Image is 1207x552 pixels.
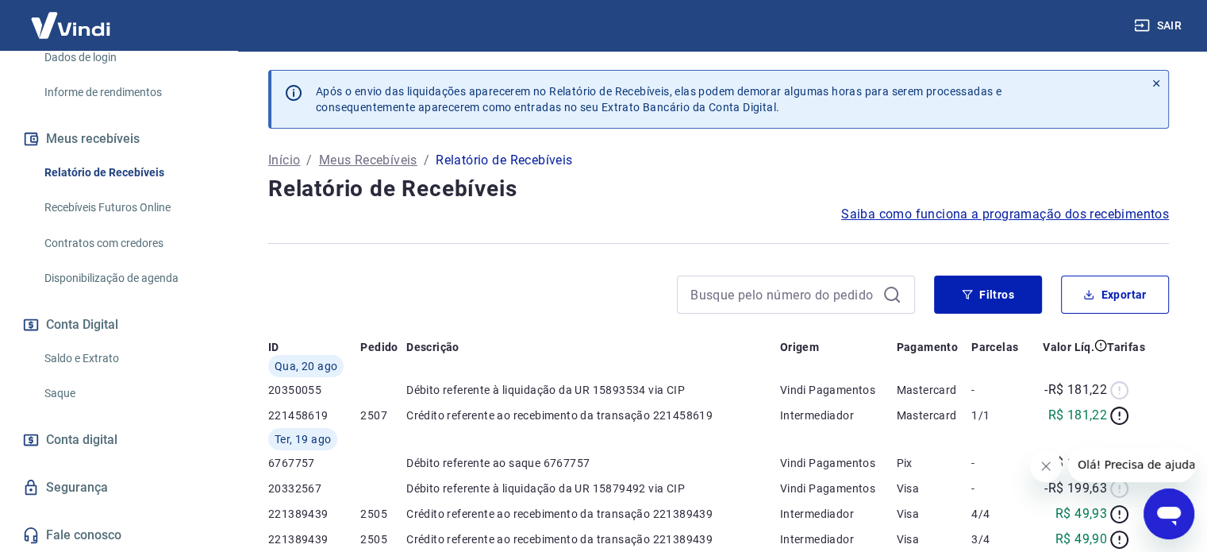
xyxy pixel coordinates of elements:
a: Saiba como funciona a programação dos recebimentos [841,205,1169,224]
button: Conta Digital [19,307,218,342]
button: Exportar [1061,276,1169,314]
p: / [306,151,312,170]
p: 20332567 [268,481,360,496]
a: Recebíveis Futuros Online [38,191,218,224]
a: Saldo e Extrato [38,342,218,375]
p: 221389439 [268,506,360,522]
p: R$ 49,93 [1055,504,1107,523]
h4: Relatório de Recebíveis [268,173,1169,205]
p: - [971,481,1028,496]
a: Saque [38,377,218,410]
p: / [424,151,429,170]
p: Débito referente à liquidação da UR 15893534 via CIP [406,382,780,398]
a: Contratos com credores [38,227,218,260]
p: Vindi Pagamentos [780,481,897,496]
a: Conta digital [19,423,218,457]
p: 3/4 [971,531,1028,547]
button: Sair [1131,11,1188,41]
p: Crédito referente ao recebimento da transação 221458619 [406,407,780,423]
p: Visa [896,531,971,547]
a: Dados de login [38,41,218,74]
p: -R$ 199,63 [1044,479,1107,498]
p: -R$ 181,22 [1044,380,1107,400]
span: Ter, 19 ago [275,431,331,447]
a: Relatório de Recebíveis [38,156,218,189]
p: Visa [896,506,971,522]
button: Meus recebíveis [19,122,218,156]
iframe: Mensagem da empresa [1068,447,1194,482]
span: Olá! Precisa de ajuda? [10,11,133,24]
p: R$ 181,22 [1047,406,1107,425]
iframe: Fechar mensagem [1030,450,1062,482]
p: 4/4 [971,506,1028,522]
iframe: Botão para abrir a janela de mensagens [1144,488,1194,539]
p: Débito referente ao saque 6767757 [406,455,780,471]
p: Relatório de Recebíveis [436,151,572,170]
span: Conta digital [46,429,117,451]
p: - [971,455,1028,471]
a: Início [268,151,300,170]
p: Pagamento [896,339,958,355]
p: 2505 [360,531,406,547]
p: Crédito referente ao recebimento da transação 221389439 [406,506,780,522]
p: Visa [896,481,971,496]
img: Vindi [19,1,122,49]
p: 221389439 [268,531,360,547]
span: Qua, 20 ago [275,358,337,374]
p: 6767757 [268,455,360,471]
button: Filtros [934,276,1042,314]
p: Parcelas [971,339,1018,355]
p: Crédito referente ao recebimento da transação 221389439 [406,531,780,547]
a: Disponibilização de agenda [38,262,218,295]
p: 1/1 [971,407,1028,423]
p: Após o envio das liquidações aparecerem no Relatório de Recebíveis, elas podem demorar algumas ho... [316,83,1001,115]
p: Mastercard [896,407,971,423]
p: Intermediador [780,506,897,522]
p: Débito referente à liquidação da UR 15879492 via CIP [406,481,780,496]
p: Valor Líq. [1043,339,1094,355]
p: 20350055 [268,382,360,398]
p: Tarifas [1107,339,1145,355]
p: 2507 [360,407,406,423]
a: Segurança [19,470,218,505]
p: Intermediador [780,531,897,547]
p: Mastercard [896,382,971,398]
p: - [971,382,1028,398]
p: R$ 49,90 [1055,530,1107,549]
p: Vindi Pagamentos [780,455,897,471]
p: Vindi Pagamentos [780,382,897,398]
p: Pix [896,455,971,471]
a: Informe de rendimentos [38,76,218,109]
p: ID [268,339,279,355]
p: 2505 [360,506,406,522]
input: Busque pelo número do pedido [690,283,876,307]
p: Origem [780,339,819,355]
p: 221458619 [268,407,360,423]
p: Descrição [406,339,459,355]
p: Pedido [360,339,398,355]
p: Intermediador [780,407,897,423]
a: Meus Recebíveis [319,151,417,170]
